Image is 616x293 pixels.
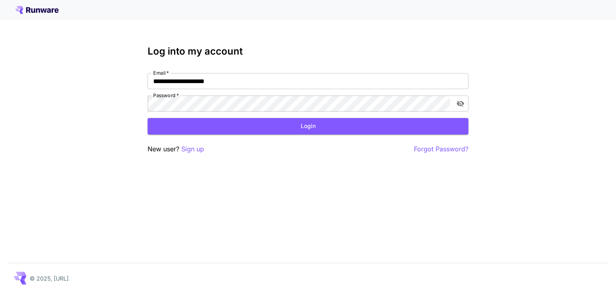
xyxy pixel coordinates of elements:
[148,46,468,57] h3: Log into my account
[148,144,204,154] p: New user?
[414,144,468,154] button: Forgot Password?
[153,69,169,76] label: Email
[30,274,69,283] p: © 2025, [URL]
[153,92,179,99] label: Password
[453,96,468,111] button: toggle password visibility
[148,118,468,134] button: Login
[181,144,204,154] button: Sign up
